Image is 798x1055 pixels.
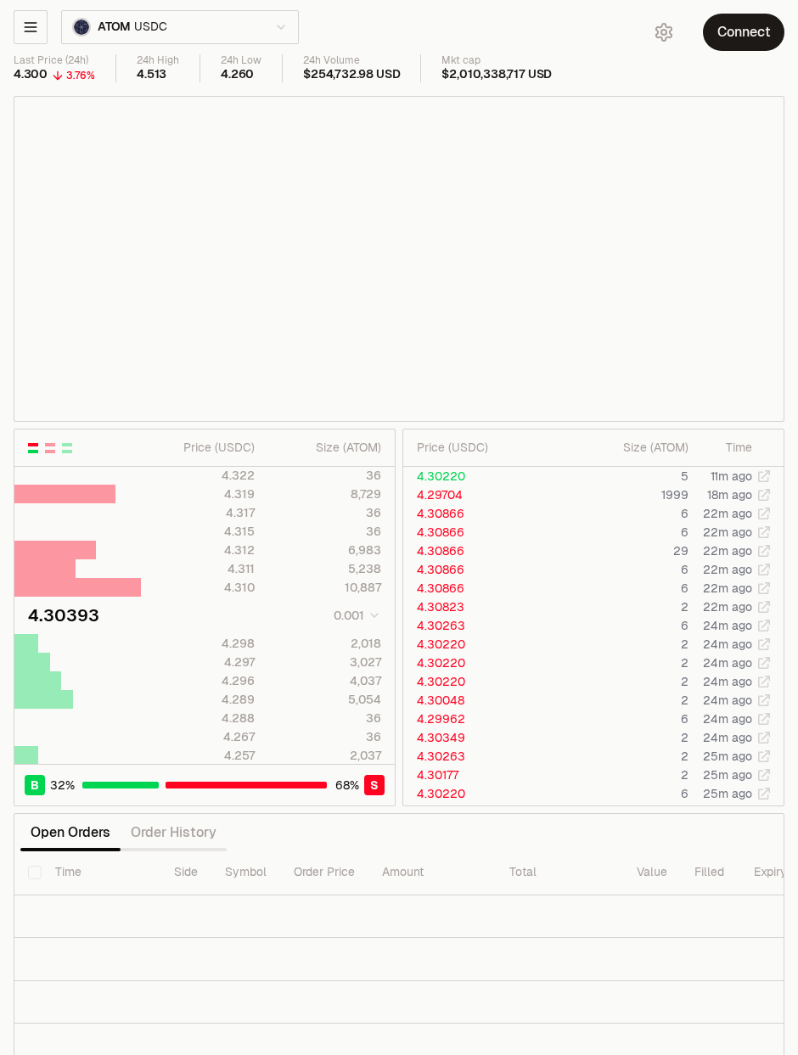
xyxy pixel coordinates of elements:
td: 4.29704 [403,485,552,504]
div: 8,729 [269,485,381,502]
div: 4.300 [14,67,48,82]
td: 6 [552,710,689,728]
div: 4.310 [142,579,254,596]
td: 4.30866 [403,542,552,560]
td: 2 [552,672,689,691]
div: Mkt cap [441,54,552,67]
div: 4.288 [142,710,254,727]
td: 2 [552,747,689,766]
td: 2 [552,635,689,654]
time: 24m ago [703,730,752,745]
td: 6 [552,523,689,542]
iframe: Financial Chart [14,97,784,421]
td: 1999 [552,485,689,504]
div: Last Price (24h) [14,54,95,67]
th: Value [623,851,681,895]
td: 2 [552,654,689,672]
td: 5 [552,467,689,485]
th: Filled [681,851,740,895]
div: 4.297 [142,654,254,671]
td: 4.30177 [403,766,552,784]
th: Symbol [211,851,280,895]
td: 4.30220 [403,635,552,654]
th: Order Price [280,851,368,895]
time: 25m ago [703,749,752,764]
th: Side [160,851,211,895]
th: Total [496,851,623,895]
td: 4.30866 [403,523,552,542]
div: $254,732.98 USD [303,67,400,82]
button: Order History [121,816,227,850]
button: Show Buy Orders Only [60,441,74,455]
td: 4.30134 [403,803,552,822]
div: 4.289 [142,691,254,708]
td: 6 [552,616,689,635]
time: 24m ago [703,655,752,671]
div: 36 [269,710,381,727]
time: 22m ago [703,562,752,577]
span: USDC [134,20,166,35]
button: Show Buy and Sell Orders [26,441,40,455]
div: 4.260 [221,67,254,82]
th: Time [42,851,160,895]
time: 24m ago [703,711,752,727]
td: 29 [552,542,689,560]
div: 4.319 [142,485,254,502]
time: 22m ago [703,506,752,521]
time: 22m ago [703,543,752,558]
td: 4.30866 [403,560,552,579]
div: 3,027 [269,654,381,671]
time: 24m ago [703,618,752,633]
td: 4.30220 [403,654,552,672]
time: 22m ago [703,525,752,540]
td: 4.30220 [403,672,552,691]
time: 11m ago [711,469,752,484]
button: Select all [28,866,42,879]
div: 24h Volume [303,54,400,67]
span: 68 % [335,777,359,794]
td: 4.30263 [403,747,552,766]
div: 10,887 [269,579,381,596]
div: 4.267 [142,728,254,745]
div: 5,054 [269,691,381,708]
div: 36 [269,728,381,745]
button: 0.001 [329,605,381,626]
td: 2 [552,803,689,822]
time: 25m ago [703,767,752,783]
td: 4.30866 [403,579,552,598]
div: Time [703,439,752,456]
th: Amount [368,851,496,895]
div: $2,010,338,717 USD [441,67,552,82]
time: 25m ago [703,786,752,801]
img: ATOM Logo [74,20,89,35]
div: 2,037 [269,747,381,764]
div: 36 [269,523,381,540]
button: Open Orders [20,816,121,850]
div: 4.317 [142,504,254,521]
div: 4.315 [142,523,254,540]
td: 6 [552,560,689,579]
td: 4.29962 [403,710,552,728]
div: 3.76% [66,69,95,82]
div: 6,983 [269,542,381,558]
div: 36 [269,467,381,484]
div: Size ( ATOM ) [565,439,688,456]
button: Connect [703,14,784,51]
span: B [31,777,39,794]
div: 4.257 [142,747,254,764]
span: 32 % [50,777,75,794]
div: 36 [269,504,381,521]
td: 4.30349 [403,728,552,747]
div: 2,018 [269,635,381,652]
div: 4.296 [142,672,254,689]
div: 24h High [137,54,179,67]
td: 4.30220 [403,467,552,485]
time: 22m ago [703,599,752,614]
td: 4.30263 [403,616,552,635]
div: 5,238 [269,560,381,577]
div: 4.30393 [28,603,99,627]
div: 4.311 [142,560,254,577]
time: 25m ago [703,805,752,820]
div: 4.322 [142,467,254,484]
td: 4.30866 [403,504,552,523]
